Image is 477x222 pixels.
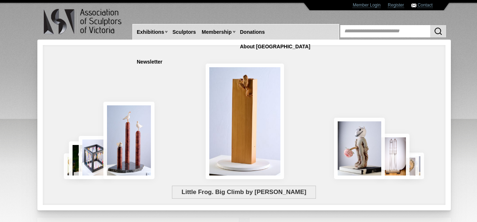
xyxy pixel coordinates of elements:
span: Little Frog. Big Climb by [PERSON_NAME] [172,186,316,199]
img: Contact ASV [411,4,416,7]
img: logo.png [43,7,123,36]
a: About [GEOGRAPHIC_DATA] [237,40,313,53]
a: Member Login [353,3,381,8]
img: Swingers [377,134,410,179]
a: Membership [199,25,234,39]
img: Waiting together for the Home coming [405,153,424,179]
a: Exhibitions [134,25,167,39]
a: Newsletter [134,55,165,69]
img: Rising Tides [103,102,155,179]
a: Sculptors [169,25,199,39]
img: Let There Be Light [334,118,385,179]
img: Search [434,27,443,36]
img: Little Frog. Big Climb [206,64,284,179]
a: Contact [418,3,432,8]
a: Donations [237,25,268,39]
a: Register [388,3,404,8]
